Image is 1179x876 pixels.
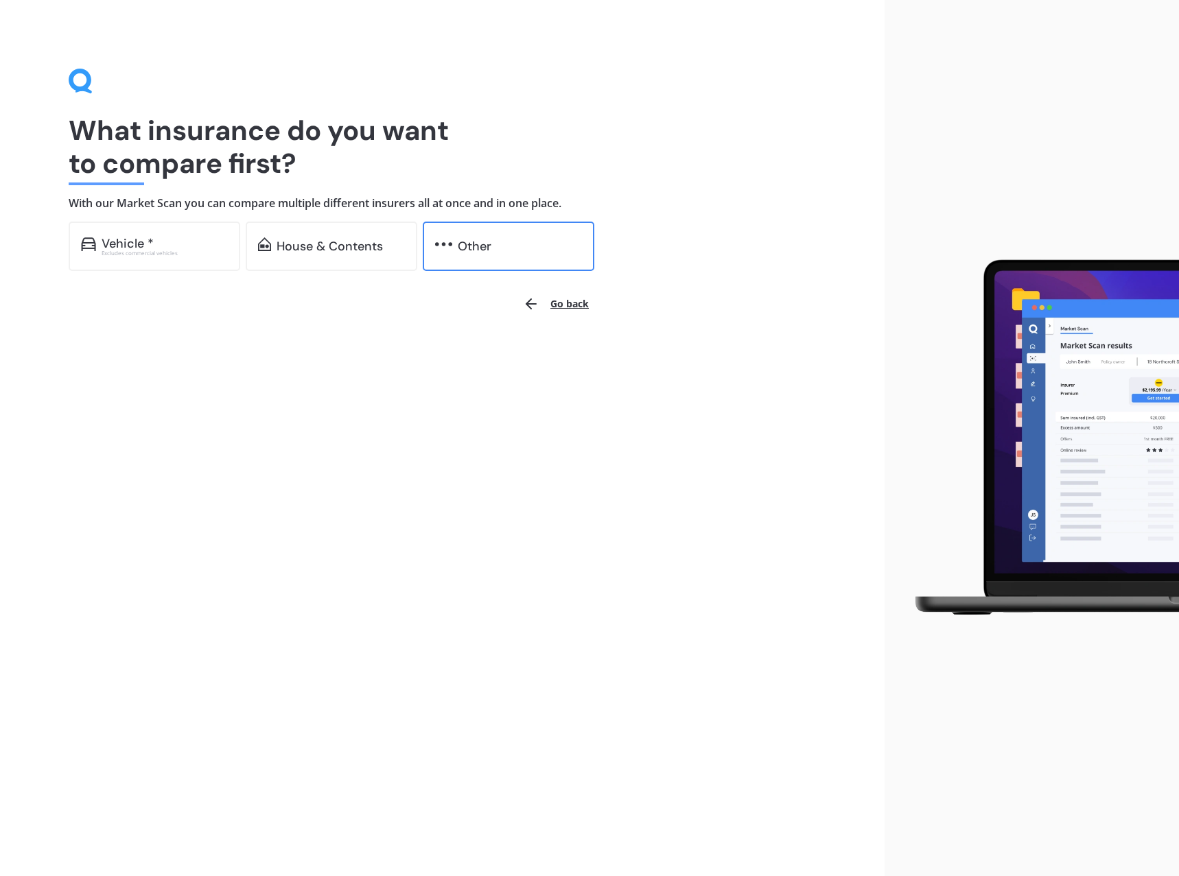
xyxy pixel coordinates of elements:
img: home-and-contents.b802091223b8502ef2dd.svg [258,237,271,251]
div: Vehicle * [102,237,154,250]
div: House & Contents [277,239,383,253]
h4: With our Market Scan you can compare multiple different insurers all at once and in one place. [69,196,816,211]
img: car.f15378c7a67c060ca3f3.svg [81,237,96,251]
h1: What insurance do you want to compare first? [69,114,816,180]
img: other.81dba5aafe580aa69f38.svg [435,237,452,251]
button: Go back [515,287,597,320]
div: Other [458,239,491,253]
div: Excludes commercial vehicles [102,250,228,256]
